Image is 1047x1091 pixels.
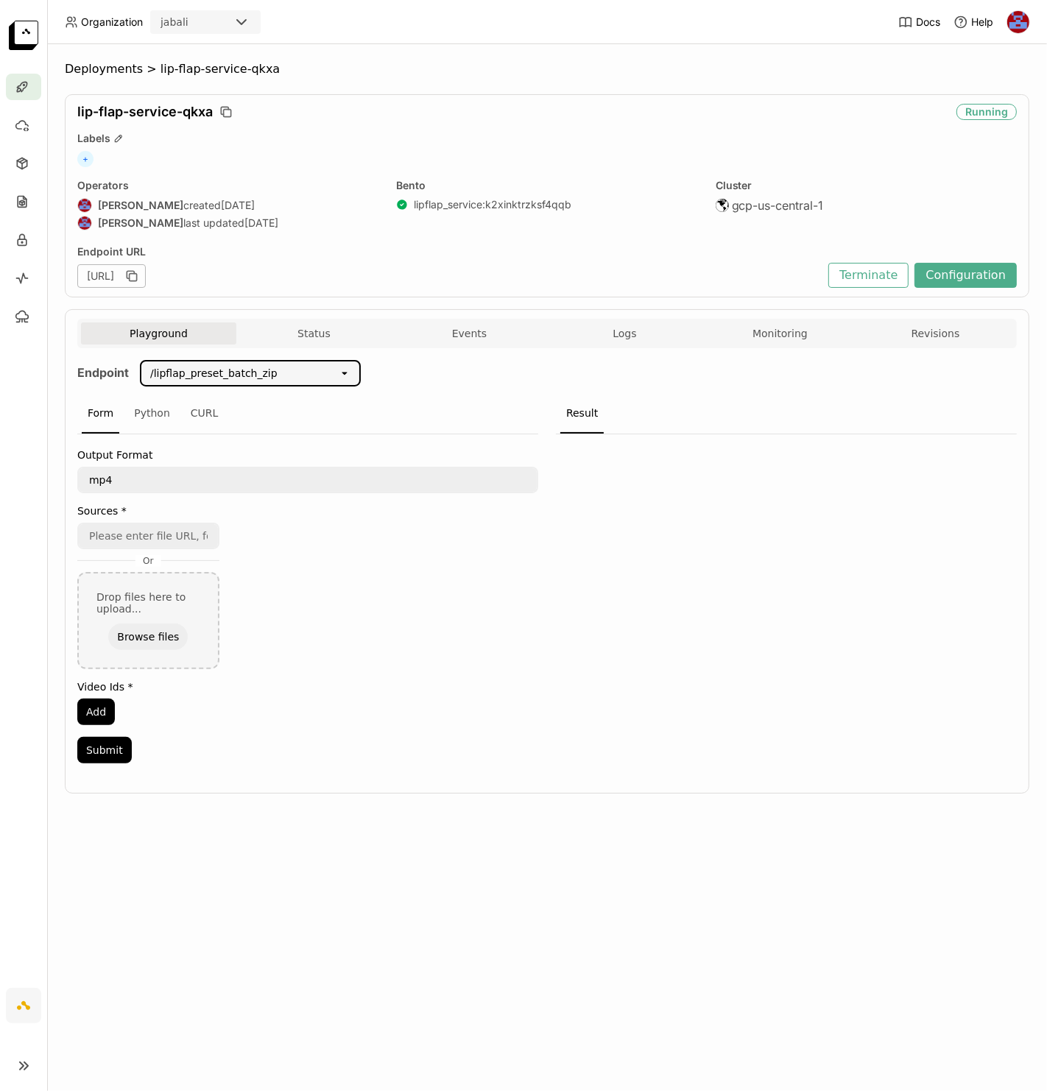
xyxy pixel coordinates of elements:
strong: Endpoint [77,365,129,380]
div: Form [82,394,119,434]
div: Bento [396,179,697,192]
img: Jhonatan Oliveira [1007,11,1029,33]
textarea: mp4 [79,468,537,492]
div: Running [956,104,1017,120]
div: CURL [185,394,225,434]
div: jabali [161,15,188,29]
label: Video Ids * [77,681,538,693]
div: Operators [77,179,378,192]
button: Terminate [828,263,909,288]
div: Help [953,15,993,29]
a: lipflap_service:k2xinktrzksf4qqb [414,198,571,211]
span: Help [971,15,993,29]
div: Python [128,394,176,434]
span: + [77,151,94,167]
button: Logs [547,322,702,345]
input: Please enter file URL, for example: https://example.com/file_url [79,524,218,548]
div: [URL] [77,264,146,288]
span: Or [135,555,161,567]
strong: [PERSON_NAME] [98,216,183,230]
nav: Breadcrumbs navigation [65,62,1029,77]
input: Selected /lipflap_preset_batch_zip. [279,366,281,381]
img: Jhonatan Oliveira [78,199,91,212]
img: logo [9,21,38,50]
div: Drop files here to upload... [96,591,200,615]
div: created [77,198,378,213]
button: Events [392,322,547,345]
button: Browse files [108,624,188,650]
span: lip-flap-service-qkxa [77,104,213,120]
strong: [PERSON_NAME] [98,199,183,212]
div: Labels [77,132,1017,145]
input: Selected jabali. [190,15,191,30]
button: Status [236,322,392,345]
span: gcp-us-central-1 [732,198,824,213]
label: Output Format [77,449,538,461]
button: Playground [81,322,236,345]
div: last updated [77,216,378,230]
span: lip-flap-service-qkxa [161,62,280,77]
button: Add [77,699,115,725]
button: Monitoring [702,322,858,345]
label: Sources * [77,505,538,517]
div: Cluster [716,179,1017,192]
a: Docs [898,15,940,29]
div: Endpoint URL [77,245,821,258]
button: Configuration [914,263,1017,288]
span: Deployments [65,62,143,77]
button: Revisions [858,322,1013,345]
svg: open [339,367,350,379]
span: [DATE] [221,199,255,212]
span: Organization [81,15,143,29]
div: Result [560,394,604,434]
span: > [143,62,161,77]
img: Jhonatan Oliveira [78,216,91,230]
span: Docs [916,15,940,29]
div: /lipflap_preset_batch_zip [150,366,278,381]
span: [DATE] [244,216,278,230]
button: Submit [77,737,132,763]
